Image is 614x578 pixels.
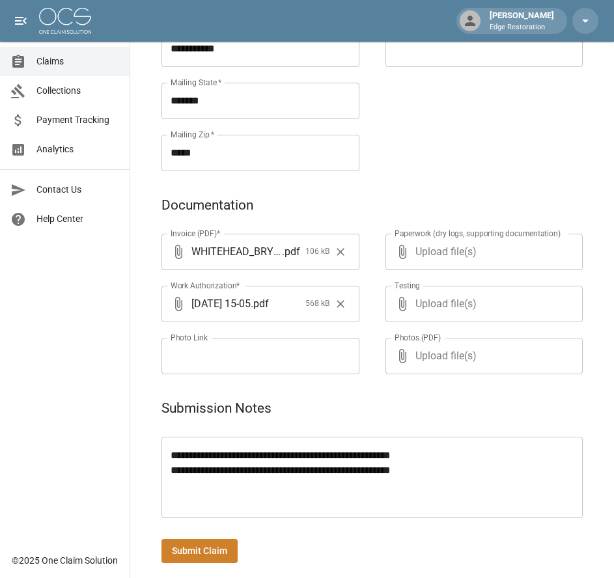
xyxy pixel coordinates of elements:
span: 568 kB [305,297,329,310]
label: Invoice (PDF)* [171,228,221,239]
span: WHITEHEAD_BRYCE-SUP-INVOICE [191,244,282,259]
span: Help Center [36,212,119,226]
label: Work Authorization* [171,280,240,291]
span: Upload file(s) [415,286,548,322]
span: Upload file(s) [415,338,548,374]
div: [PERSON_NAME] [484,9,559,33]
label: Paperwork (dry logs, supporting documentation) [395,228,561,239]
button: Clear [331,294,350,314]
span: Upload file(s) [415,234,548,270]
span: Collections [36,84,119,98]
span: Claims [36,55,119,68]
img: ocs-logo-white-transparent.png [39,8,91,34]
div: © 2025 One Claim Solution [12,554,118,567]
span: 106 kB [305,245,329,258]
span: [DATE] 15-05 [191,296,251,311]
span: . pdf [251,296,269,311]
span: Contact Us [36,183,119,197]
p: Edge Restoration [490,22,554,33]
label: Mailing State [171,77,221,88]
span: . pdf [282,244,300,259]
span: Payment Tracking [36,113,119,127]
label: Photo Link [171,332,208,343]
label: Photos (PDF) [395,332,441,343]
span: Analytics [36,143,119,156]
label: Mailing Zip [171,129,215,140]
button: Clear [331,242,350,262]
label: Testing [395,280,420,291]
button: open drawer [8,8,34,34]
button: Submit Claim [161,539,238,563]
